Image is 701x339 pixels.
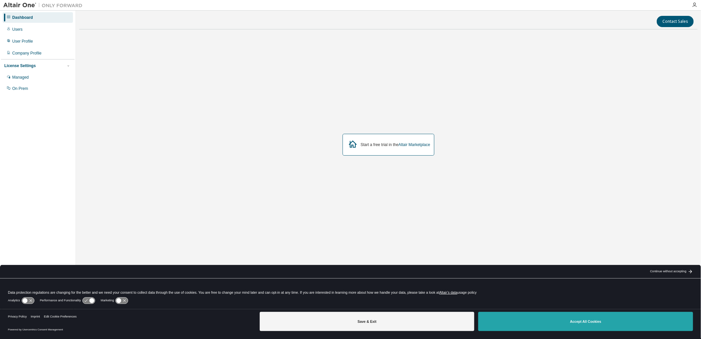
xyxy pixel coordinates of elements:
[361,142,430,147] div: Start a free trial in the
[398,142,430,147] a: Altair Marketplace
[12,39,33,44] div: User Profile
[12,75,29,80] div: Managed
[4,63,36,68] div: License Settings
[3,2,86,9] img: Altair One
[12,15,33,20] div: Dashboard
[657,16,694,27] button: Contact Sales
[12,86,28,91] div: On Prem
[12,51,42,56] div: Company Profile
[12,27,22,32] div: Users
